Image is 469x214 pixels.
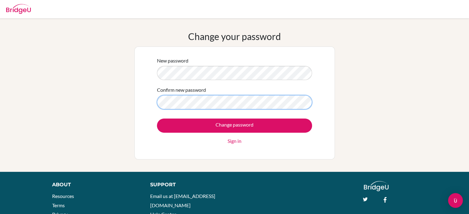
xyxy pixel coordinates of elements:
h1: Change your password [188,31,281,42]
img: Bridge-U [6,4,31,14]
input: Change password [157,119,312,133]
img: logo_white@2x-f4f0deed5e89b7ecb1c2cc34c3e3d731f90f0f143d5ea2071677605dd97b5244.png [364,181,389,191]
a: Terms [52,202,65,208]
label: New password [157,57,188,64]
a: Email us at [EMAIL_ADDRESS][DOMAIN_NAME] [150,193,215,208]
a: Resources [52,193,74,199]
a: Sign in [228,137,241,145]
div: Open Intercom Messenger [448,193,463,208]
div: Support [150,181,228,188]
div: About [52,181,136,188]
label: Confirm new password [157,86,206,94]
